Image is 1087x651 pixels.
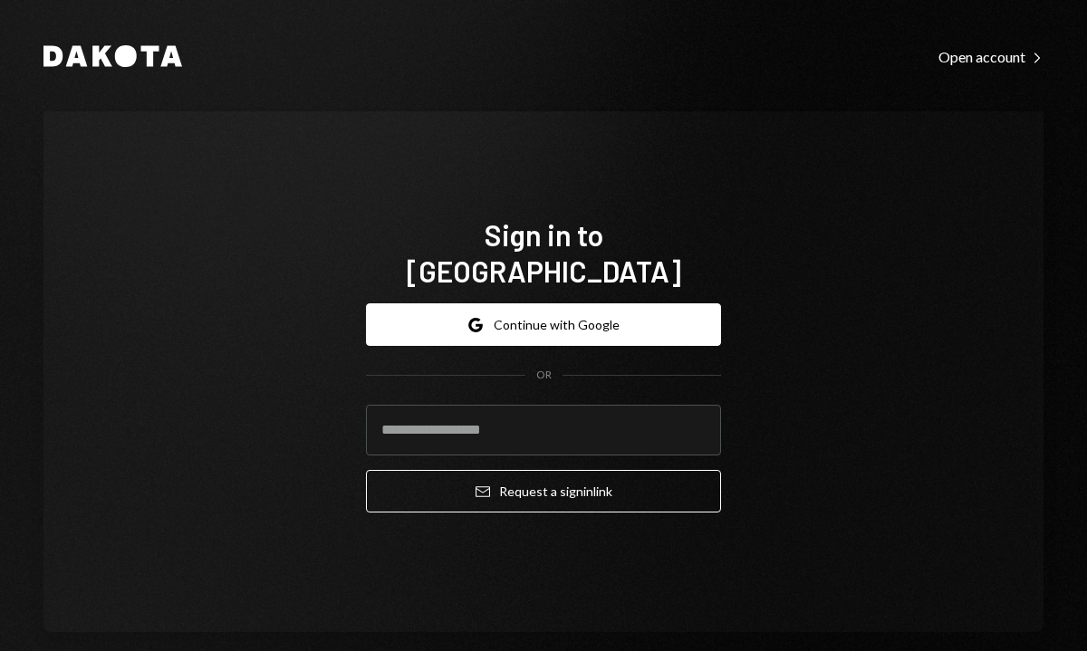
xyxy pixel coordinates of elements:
button: Continue with Google [366,303,721,346]
a: Open account [938,46,1044,66]
button: Request a signinlink [366,470,721,512]
div: OR [536,368,552,383]
div: Open account [938,48,1044,66]
h1: Sign in to [GEOGRAPHIC_DATA] [366,216,721,289]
